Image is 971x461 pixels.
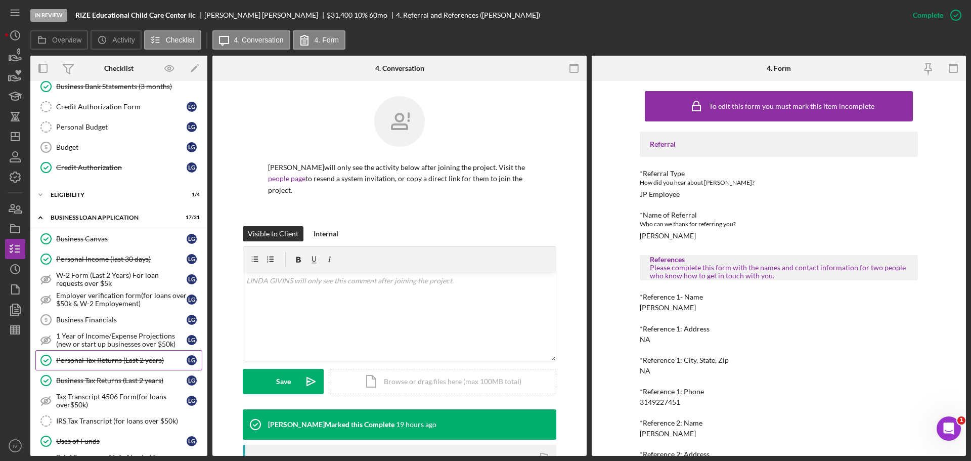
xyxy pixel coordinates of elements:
[268,162,531,196] p: [PERSON_NAME] will only see the activity below after joining the project. Visit the to resend a s...
[234,36,284,44] label: 4. Conversation
[767,64,791,72] div: 4. Form
[104,64,134,72] div: Checklist
[640,325,918,333] div: *Reference 1: Address
[52,36,81,44] label: Overview
[650,256,908,264] div: References
[56,376,187,385] div: Business Tax Returns (Last 2 years)
[35,411,202,431] a: IRS Tax Transcript (for loans over $50k)
[327,11,352,19] span: $31,400
[396,421,436,429] time: 2025-10-06 19:57
[35,289,202,310] a: Employer verification form(for loans over $50k & W-2 Employement)LG
[315,36,339,44] label: 4. Form
[56,271,187,287] div: W-2 Form (Last 2 Years) For loan requests over $5k
[375,64,424,72] div: 4. Conversation
[56,316,187,324] div: Business Financials
[182,192,200,198] div: 1 / 4
[650,140,908,148] div: Referral
[640,232,696,240] div: [PERSON_NAME]
[640,178,918,188] div: How did you hear about [PERSON_NAME]?
[35,157,202,178] a: Credit AuthorizationLG
[268,421,394,429] div: [PERSON_NAME] Marked this Complete
[35,330,202,350] a: 1 Year of Income/Expense Projections (new or start up businesses over $50k)LG
[187,142,197,152] div: L G
[913,5,943,25] div: Complete
[640,430,696,438] div: [PERSON_NAME]
[354,11,368,19] div: 10 %
[30,30,88,50] button: Overview
[75,11,196,19] b: RIZE Educational Child Care Center llc
[314,226,338,241] div: Internal
[5,436,25,456] button: IV
[35,269,202,289] a: W-2 Form (Last 2 Years) For loan requests over $5kLG
[187,436,197,446] div: L G
[640,336,650,344] div: NA
[35,310,202,330] a: 9Business FinancialsLG
[56,143,187,151] div: Budget
[56,291,187,308] div: Employer verification form(for loans over $50k & W-2 Employement)
[56,356,187,364] div: Personal Tax Returns (Last 2 years)
[248,226,298,241] div: Visible to Client
[51,215,174,221] div: BUSINESS LOAN APPLICATION
[640,304,696,312] div: [PERSON_NAME]
[903,5,966,25] button: Complete
[35,431,202,451] a: Uses of FundsLG
[640,293,918,301] div: *Reference 1- Name
[56,235,187,243] div: Business Canvas
[187,355,197,365] div: L G
[35,249,202,269] a: Personal Income (last 30 days)LG
[187,122,197,132] div: L G
[35,137,202,157] a: 5BudgetLG
[369,11,387,19] div: 60 mo
[35,370,202,391] a: Business Tax Returns (Last 2 years)LG
[187,315,197,325] div: L G
[709,102,874,110] div: To edit this form you must mark this item incomplete
[187,254,197,264] div: L G
[112,36,135,44] label: Activity
[56,123,187,131] div: Personal Budget
[396,11,540,19] div: 4. Referral and References ([PERSON_NAME])
[144,30,201,50] button: Checklist
[56,103,187,111] div: Credit Authorization Form
[35,97,202,117] a: Credit Authorization FormLG
[56,332,187,348] div: 1 Year of Income/Expense Projections (new or start up businesses over $50k)
[51,192,174,198] div: ELIGIBILITY
[640,219,918,229] div: Who can we thank for referring you?
[91,30,141,50] button: Activity
[187,335,197,345] div: L G
[640,419,918,427] div: *Reference 2: Name
[56,163,187,172] div: Credit Authorization
[187,396,197,406] div: L G
[212,30,290,50] button: 4. Conversation
[957,416,965,425] span: 1
[640,367,650,375] div: NA
[640,190,680,198] div: JP Employee
[45,144,48,150] tspan: 5
[640,450,918,458] div: *Reference 2: Address
[276,369,291,394] div: Save
[187,102,197,112] div: L G
[166,36,195,44] label: Checklist
[30,9,67,22] div: In Review
[640,170,918,178] div: *Referral Type
[640,211,918,219] div: *Name of Referral
[56,417,202,425] div: IRS Tax Transcript (for loans over $50k)
[640,356,918,364] div: *Reference 1: City, State, Zip
[35,350,202,370] a: Personal Tax Returns (Last 2 years)LG
[187,162,197,173] div: L G
[35,229,202,249] a: Business CanvasLG
[640,388,918,396] div: *Reference 1: Phone
[35,391,202,411] a: Tax Transcript 4506 Form(for loans over$50k)LG
[293,30,345,50] button: 4. Form
[268,174,305,183] a: people page
[56,393,187,409] div: Tax Transcript 4506 Form(for loans over$50k)
[13,443,18,449] text: IV
[56,437,187,445] div: Uses of Funds
[308,226,343,241] button: Internal
[35,76,202,97] a: Business Bank Statements (3 months)
[650,264,908,280] div: Please complete this form with the names and contact information for two people who know how to g...
[187,234,197,244] div: L G
[640,398,680,406] div: 3149227451
[243,226,303,241] button: Visible to Client
[187,274,197,284] div: L G
[45,317,48,323] tspan: 9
